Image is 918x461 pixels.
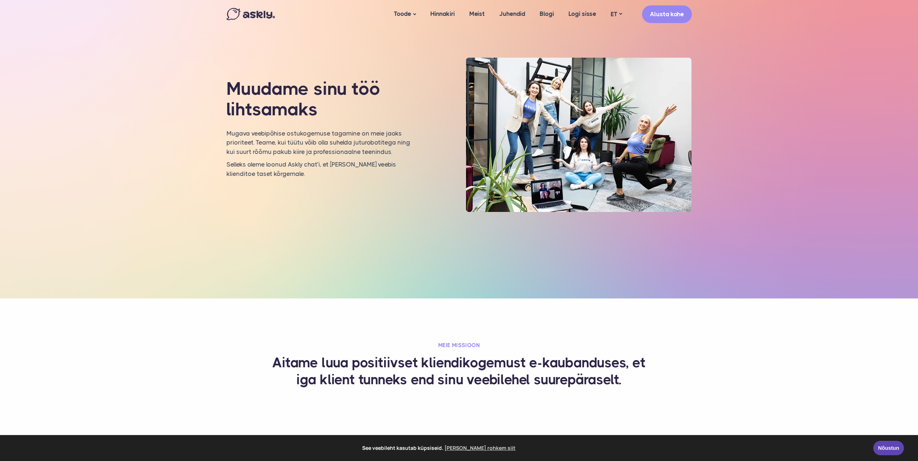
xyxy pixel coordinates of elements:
h3: Aitame luua positiivset kliendikogemust e-kaubanduses, et iga klient tunneks end sinu veebilehel ... [266,354,652,389]
a: Alusta kohe [642,5,692,23]
a: ET [603,9,629,19]
p: Selleks oleme loonud Askly chat’i, et [PERSON_NAME] veebis klienditoe taset kõrgemale. [227,160,412,178]
a: Nõustun [873,441,904,455]
h1: Muudame sinu töö lihtsamaks [227,79,412,120]
h2: Meie missioon [266,342,652,349]
img: Askly [227,8,275,20]
p: Mugava veebipõhise ostukogemuse tagamine on meie jaoks prioriteet. Teame, kui tüütu võib olla suh... [227,129,412,157]
a: learn more about cookies [443,443,517,453]
span: See veebileht kasutab küpsiseid. [10,443,868,453]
